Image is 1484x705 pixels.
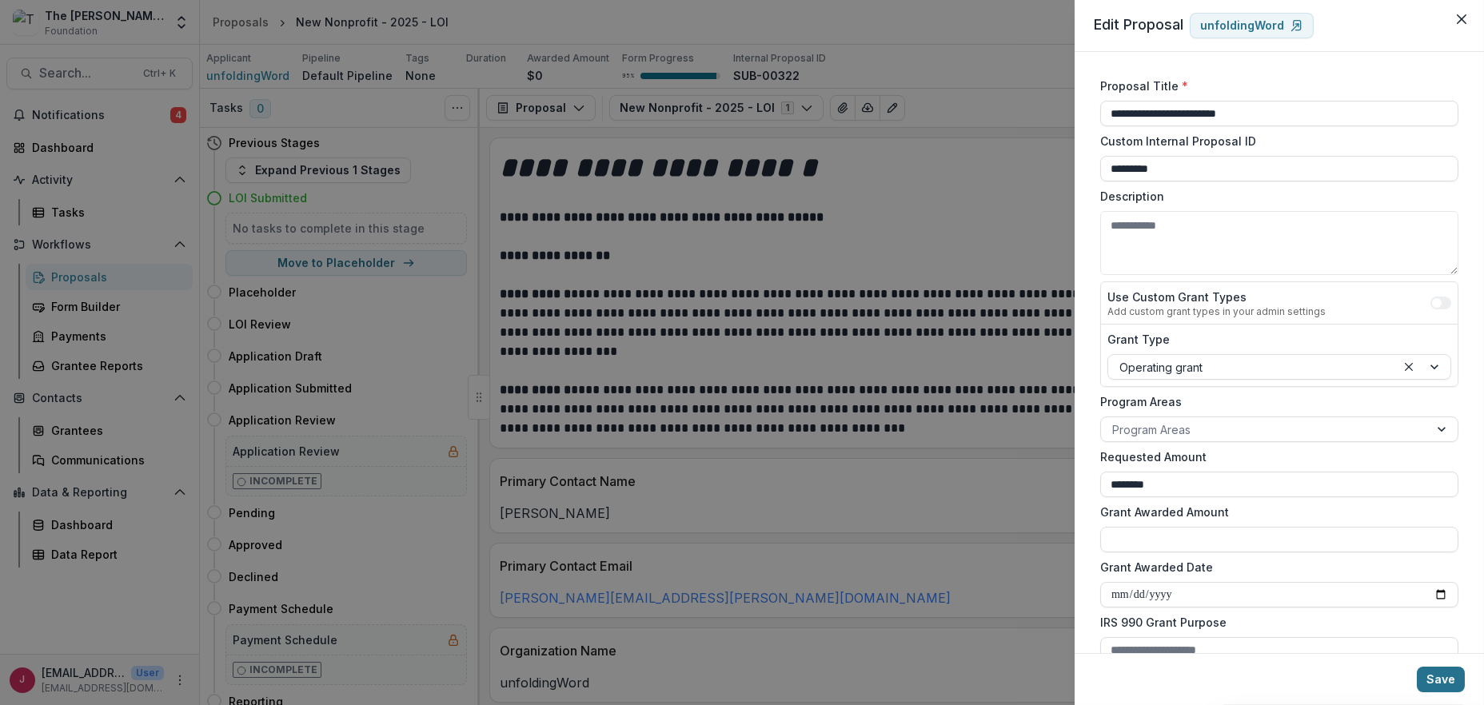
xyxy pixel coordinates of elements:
[1449,6,1474,32] button: Close
[1100,559,1449,576] label: Grant Awarded Date
[1100,393,1449,410] label: Program Areas
[1107,289,1326,305] label: Use Custom Grant Types
[1107,305,1326,317] div: Add custom grant types in your admin settings
[1100,133,1449,149] label: Custom Internal Proposal ID
[1094,16,1183,33] span: Edit Proposal
[1200,19,1284,33] p: unfoldingWord
[1107,331,1442,348] label: Grant Type
[1100,78,1449,94] label: Proposal Title
[1100,188,1449,205] label: Description
[1100,614,1449,631] label: IRS 990 Grant Purpose
[1190,13,1314,38] a: unfoldingWord
[1100,504,1449,520] label: Grant Awarded Amount
[1100,448,1449,465] label: Requested Amount
[1399,357,1418,376] div: Clear selected options
[1417,667,1465,692] button: Save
